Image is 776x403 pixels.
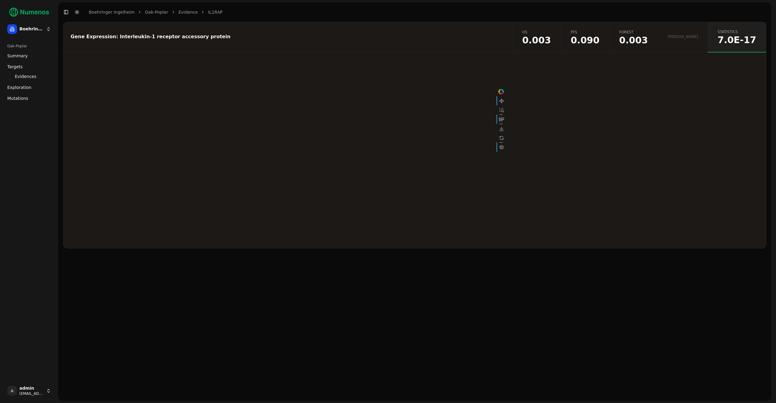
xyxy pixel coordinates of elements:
a: statistics7.0E-17 [707,22,766,52]
span: 0.003 [522,36,551,45]
a: Exploration [5,83,53,92]
span: Boehringer Ingelheim [19,26,44,32]
span: Exploration [7,84,32,90]
a: Summary [5,51,53,61]
a: os0.003 [512,22,561,52]
span: forest [619,30,648,35]
a: Boehringer Ingelheim [89,9,135,15]
span: os [522,30,551,35]
button: Toggle Sidebar [62,8,70,16]
span: Mutations [7,95,28,101]
span: Evidences [15,73,36,80]
span: [EMAIL_ADDRESS] [19,391,44,396]
button: Toggle Dark Mode [73,8,81,16]
div: Gene Expression: Interleukin-1 receptor accessory protein [71,34,503,39]
span: admin [19,386,44,391]
button: Aadmin[EMAIL_ADDRESS] [5,384,53,398]
span: 0.003 [619,36,648,45]
a: Mutations [5,93,53,103]
div: Oak-Poplar [5,41,53,51]
img: Numenos [5,5,53,19]
span: statistics [717,29,756,34]
a: Oak-Poplar [145,9,168,15]
nav: breadcrumb [89,9,222,15]
span: 7.0E-17 [717,36,756,45]
a: pfs0.090 [561,22,609,52]
a: forest0.003 [609,22,658,52]
span: Summary [7,53,28,59]
a: Evidence [179,9,198,15]
span: 0.090 [571,36,600,45]
span: A [7,386,17,396]
span: Targets [7,64,23,70]
a: Targets [5,62,53,72]
span: pfs [571,30,600,35]
a: IL1RAP [208,9,222,15]
a: Evidences [12,72,46,81]
button: Boehringer Ingelheim [5,22,53,36]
